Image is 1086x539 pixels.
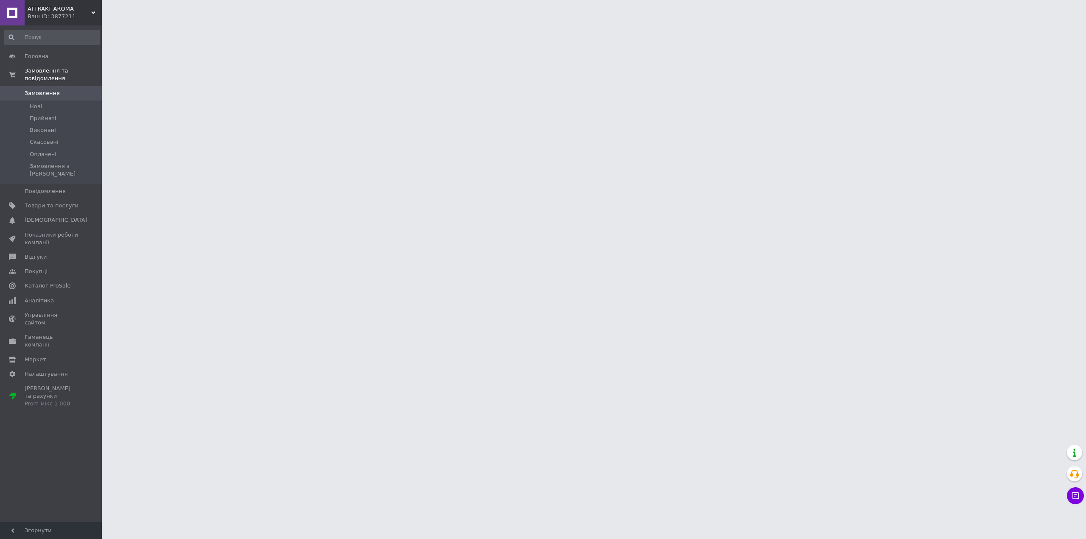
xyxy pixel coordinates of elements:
[4,30,100,45] input: Пошук
[30,103,42,110] span: Нові
[28,13,102,20] div: Ваш ID: 3877211
[25,231,78,246] span: Показники роботи компанії
[25,89,60,97] span: Замовлення
[25,216,87,224] span: [DEMOGRAPHIC_DATA]
[25,53,48,60] span: Головна
[25,356,46,363] span: Маркет
[25,268,48,275] span: Покупці
[30,138,59,146] span: Скасовані
[30,115,56,122] span: Прийняті
[30,151,56,158] span: Оплачені
[25,385,78,408] span: [PERSON_NAME] та рахунки
[30,126,56,134] span: Виконані
[28,5,91,13] span: ATTRAKT AROMA
[25,187,66,195] span: Повідомлення
[25,400,78,408] div: Prom мікс 1 000
[25,282,70,290] span: Каталог ProSale
[25,370,68,378] span: Налаштування
[25,297,54,304] span: Аналітика
[25,333,78,349] span: Гаманець компанії
[25,311,78,327] span: Управління сайтом
[1067,487,1084,504] button: Чат з покупцем
[25,67,102,82] span: Замовлення та повідомлення
[30,162,99,178] span: Замовлення з [PERSON_NAME]
[25,202,78,209] span: Товари та послуги
[25,253,47,261] span: Відгуки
